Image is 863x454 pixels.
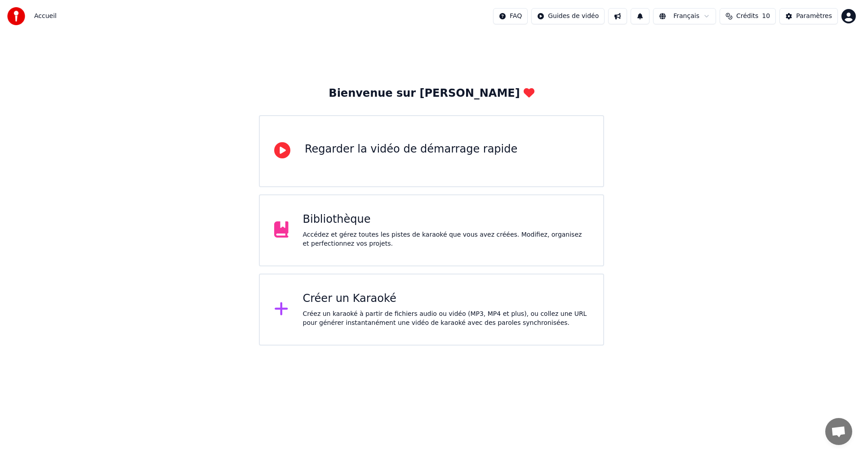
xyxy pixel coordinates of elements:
div: Ouvrir le chat [825,418,852,445]
span: Crédits [736,12,758,21]
span: Accueil [34,12,57,21]
button: Crédits10 [720,8,776,24]
span: 10 [762,12,770,21]
img: youka [7,7,25,25]
div: Créer un Karaoké [303,292,589,306]
div: Regarder la vidéo de démarrage rapide [305,142,517,157]
button: FAQ [493,8,528,24]
div: Accédez et gérez toutes les pistes de karaoké que vous avez créées. Modifiez, organisez et perfec... [303,230,589,248]
div: Bienvenue sur [PERSON_NAME] [329,86,534,101]
div: Bibliothèque [303,212,589,227]
button: Paramètres [779,8,838,24]
nav: breadcrumb [34,12,57,21]
div: Paramètres [796,12,832,21]
div: Créez un karaoké à partir de fichiers audio ou vidéo (MP3, MP4 et plus), ou collez une URL pour g... [303,310,589,328]
button: Guides de vidéo [531,8,605,24]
